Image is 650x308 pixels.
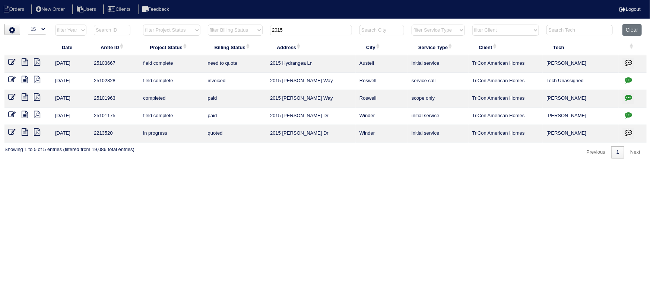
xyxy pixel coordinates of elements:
[356,73,408,90] td: Roswell
[266,90,356,108] td: 2015 [PERSON_NAME] Way
[543,55,619,73] td: [PERSON_NAME]
[103,6,136,12] a: Clients
[204,90,266,108] td: paid
[51,125,90,142] td: [DATE]
[204,55,266,73] td: need to quote
[543,39,619,55] th: Tech
[408,55,468,73] td: initial service
[139,108,204,125] td: field complete
[408,108,468,125] td: initial service
[266,73,356,90] td: 2015 [PERSON_NAME] Way
[469,125,543,142] td: TriCon American Homes
[90,90,139,108] td: 25101963
[543,90,619,108] td: [PERSON_NAME]
[139,39,204,55] th: Project Status: activate to sort column ascending
[204,39,266,55] th: Billing Status: activate to sort column ascending
[543,73,619,90] td: Tech Unassigned
[611,146,624,158] a: 1
[408,125,468,142] td: initial service
[139,90,204,108] td: completed
[543,125,619,142] td: [PERSON_NAME]
[90,125,139,142] td: 2213520
[356,55,408,73] td: Austell
[139,55,204,73] td: field complete
[270,25,352,35] input: Search Address
[138,4,175,15] li: Feedback
[139,125,204,142] td: in progress
[204,125,266,142] td: quoted
[469,73,543,90] td: TriCon American Homes
[51,73,90,90] td: [DATE]
[31,4,71,15] li: New Order
[469,39,543,55] th: Client: activate to sort column ascending
[266,125,356,142] td: 2015 [PERSON_NAME] Dr
[266,55,356,73] td: 2015 Hydrangea Ln
[543,108,619,125] td: [PERSON_NAME]
[625,146,646,158] a: Next
[139,73,204,90] td: field complete
[266,39,356,55] th: Address: activate to sort column ascending
[90,73,139,90] td: 25102828
[469,90,543,108] td: TriCon American Homes
[90,39,139,55] th: Arete ID: activate to sort column ascending
[266,108,356,125] td: 2015 [PERSON_NAME] Dr
[204,108,266,125] td: paid
[90,108,139,125] td: 25101175
[4,142,134,153] div: Showing 1 to 5 of 5 entries (filtered from 19,086 total entries)
[72,6,102,12] a: Users
[469,55,543,73] td: TriCon American Homes
[204,73,266,90] td: invoiced
[51,39,90,55] th: Date
[51,90,90,108] td: [DATE]
[546,25,613,35] input: Search Tech
[72,4,102,15] li: Users
[408,39,468,55] th: Service Type: activate to sort column ascending
[51,108,90,125] td: [DATE]
[581,146,611,158] a: Previous
[94,25,130,35] input: Search ID
[408,90,468,108] td: scope only
[356,108,408,125] td: Winder
[619,39,647,55] th: : activate to sort column ascending
[359,25,404,35] input: Search City
[622,24,641,36] button: Clear
[31,6,71,12] a: New Order
[408,73,468,90] td: service call
[356,90,408,108] td: Roswell
[469,108,543,125] td: TriCon American Homes
[103,4,136,15] li: Clients
[356,125,408,142] td: Winder
[356,39,408,55] th: City: activate to sort column ascending
[619,6,641,12] a: Logout
[90,55,139,73] td: 25103667
[51,55,90,73] td: [DATE]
